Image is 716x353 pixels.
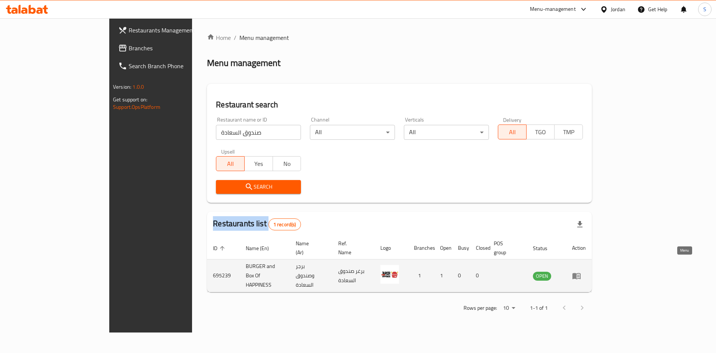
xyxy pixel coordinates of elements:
th: Open [434,237,452,259]
span: Status [533,244,557,253]
td: برجر وصندوق السعادة [290,259,332,292]
label: Delivery [503,117,522,122]
span: 1 record(s) [269,221,301,228]
h2: Restaurant search [216,99,583,110]
button: TGO [526,125,555,139]
td: برغر صندوق السعادة [332,259,374,292]
button: Search [216,180,301,194]
div: Export file [571,215,589,233]
p: Rows per page: [464,303,497,313]
td: BURGER and Box Of HAPPINESS [240,259,290,292]
span: Search Branch Phone [129,62,223,70]
th: Closed [470,237,488,259]
span: TGO [530,127,552,138]
span: Branches [129,44,223,53]
h2: Menu management [207,57,280,69]
span: Name (Ar) [296,239,323,257]
button: Yes [244,156,273,171]
span: Ref. Name [338,239,365,257]
button: No [273,156,301,171]
button: All [216,156,245,171]
a: Search Branch Phone [112,57,229,75]
span: Yes [248,158,270,169]
span: OPEN [533,272,551,280]
span: Restaurants Management [129,26,223,35]
img: BURGER and Box Of HAPPINESS [380,265,399,284]
input: Search for restaurant name or ID.. [216,125,301,140]
li: / [234,33,236,42]
th: Busy [452,237,470,259]
td: 0 [470,259,488,292]
span: Menu management [239,33,289,42]
span: All [501,127,524,138]
div: All [310,125,395,140]
td: 0 [452,259,470,292]
td: 1 [408,259,434,292]
span: POS group [494,239,518,257]
label: Upsell [221,149,235,154]
button: TMP [554,125,583,139]
div: Jordan [611,5,625,13]
span: All [219,158,242,169]
th: Logo [374,237,408,259]
a: Restaurants Management [112,21,229,39]
th: Branches [408,237,434,259]
span: Name (En) [246,244,279,253]
span: Get support on: [113,95,147,104]
span: 1.0.0 [132,82,144,92]
button: All [498,125,527,139]
th: Action [566,237,592,259]
table: enhanced table [207,237,592,292]
div: Rows per page: [500,303,518,314]
td: 1 [434,259,452,292]
span: TMP [558,127,580,138]
span: No [276,158,298,169]
h2: Restaurants list [213,218,301,230]
span: Search [222,182,295,192]
a: Branches [112,39,229,57]
span: ID [213,244,227,253]
nav: breadcrumb [207,33,592,42]
div: All [404,125,489,140]
p: 1-1 of 1 [530,303,548,313]
span: S [703,5,706,13]
div: Total records count [268,218,301,230]
span: Version: [113,82,131,92]
a: Support.OpsPlatform [113,102,160,112]
div: Menu-management [530,5,576,14]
